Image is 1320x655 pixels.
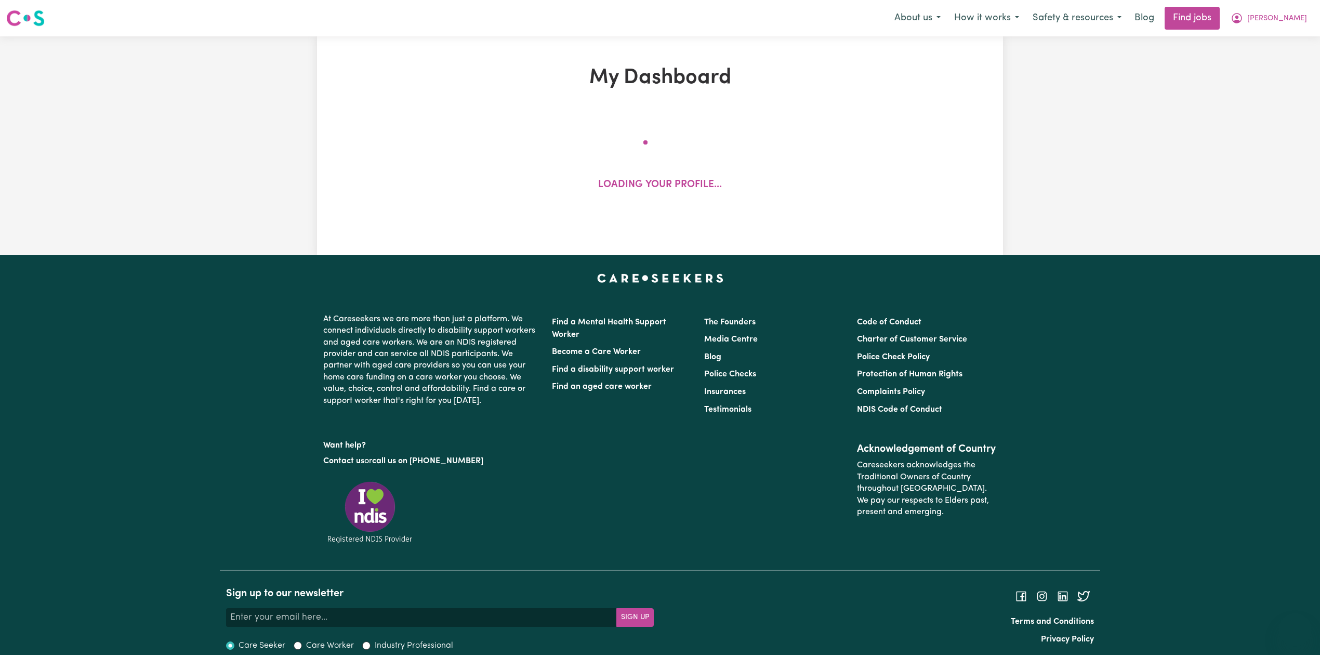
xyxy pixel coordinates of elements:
a: Police Check Policy [857,353,930,361]
a: Media Centre [704,335,758,344]
a: Find a Mental Health Support Worker [552,318,666,339]
a: Follow Careseekers on Twitter [1077,592,1090,600]
img: Careseekers logo [6,9,45,28]
a: Privacy Policy [1041,635,1094,644]
label: Care Seeker [239,639,285,652]
a: Terms and Conditions [1011,618,1094,626]
a: Contact us [323,457,364,465]
a: Find jobs [1165,7,1220,30]
label: Care Worker [306,639,354,652]
h1: My Dashboard [438,65,882,90]
label: Industry Professional [375,639,453,652]
input: Enter your email here... [226,608,617,627]
a: Police Checks [704,370,756,378]
a: Protection of Human Rights [857,370,962,378]
button: About us [888,7,947,29]
button: Subscribe [616,608,654,627]
p: Careseekers acknowledges the Traditional Owners of Country throughout [GEOGRAPHIC_DATA]. We pay o... [857,455,997,522]
button: Safety & resources [1026,7,1128,29]
h2: Acknowledgement of Country [857,443,997,455]
a: Charter of Customer Service [857,335,967,344]
a: Complaints Policy [857,388,925,396]
a: Follow Careseekers on Instagram [1036,592,1048,600]
a: Follow Careseekers on LinkedIn [1057,592,1069,600]
button: My Account [1224,7,1314,29]
p: Loading your profile... [598,178,722,193]
a: Find a disability support worker [552,365,674,374]
button: How it works [947,7,1026,29]
img: Registered NDIS provider [323,480,417,545]
span: [PERSON_NAME] [1247,13,1307,24]
a: NDIS Code of Conduct [857,405,942,414]
p: At Careseekers we are more than just a platform. We connect individuals directly to disability su... [323,309,539,411]
iframe: Button to launch messaging window [1278,613,1312,647]
a: call us on [PHONE_NUMBER] [372,457,483,465]
a: Become a Care Worker [552,348,641,356]
a: Code of Conduct [857,318,921,326]
a: Find an aged care worker [552,383,652,391]
a: The Founders [704,318,756,326]
a: Insurances [704,388,746,396]
h2: Sign up to our newsletter [226,587,654,600]
p: Want help? [323,436,539,451]
a: Careseekers home page [597,274,723,282]
a: Testimonials [704,405,751,414]
a: Blog [1128,7,1160,30]
a: Careseekers logo [6,6,45,30]
a: Follow Careseekers on Facebook [1015,592,1027,600]
a: Blog [704,353,721,361]
p: or [323,451,539,471]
